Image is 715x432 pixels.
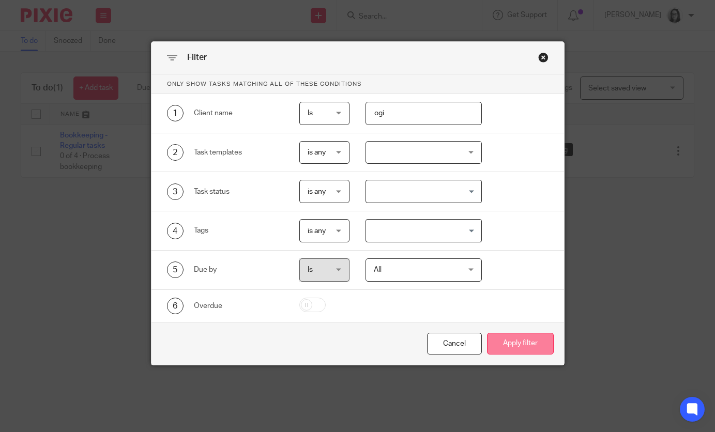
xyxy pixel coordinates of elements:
[194,265,283,275] div: Due by
[194,187,283,197] div: Task status
[167,298,184,314] div: 6
[308,110,313,117] span: Is
[366,180,482,203] div: Search for option
[367,222,476,240] input: Search for option
[194,301,283,311] div: Overdue
[308,149,326,156] span: is any
[167,144,184,161] div: 2
[308,188,326,195] span: is any
[308,266,313,273] span: Is
[308,227,326,235] span: is any
[151,74,564,94] p: Only show tasks matching all of these conditions
[538,52,549,63] div: Close this dialog window
[167,183,184,200] div: 3
[487,333,554,355] button: Apply filter
[194,147,283,158] div: Task templates
[366,219,482,242] div: Search for option
[187,53,207,61] span: Filter
[427,333,482,355] div: Close this dialog window
[374,266,382,273] span: All
[167,223,184,239] div: 4
[367,182,476,200] input: Search for option
[194,225,283,236] div: Tags
[167,261,184,278] div: 5
[167,105,184,121] div: 1
[194,108,283,118] div: Client name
